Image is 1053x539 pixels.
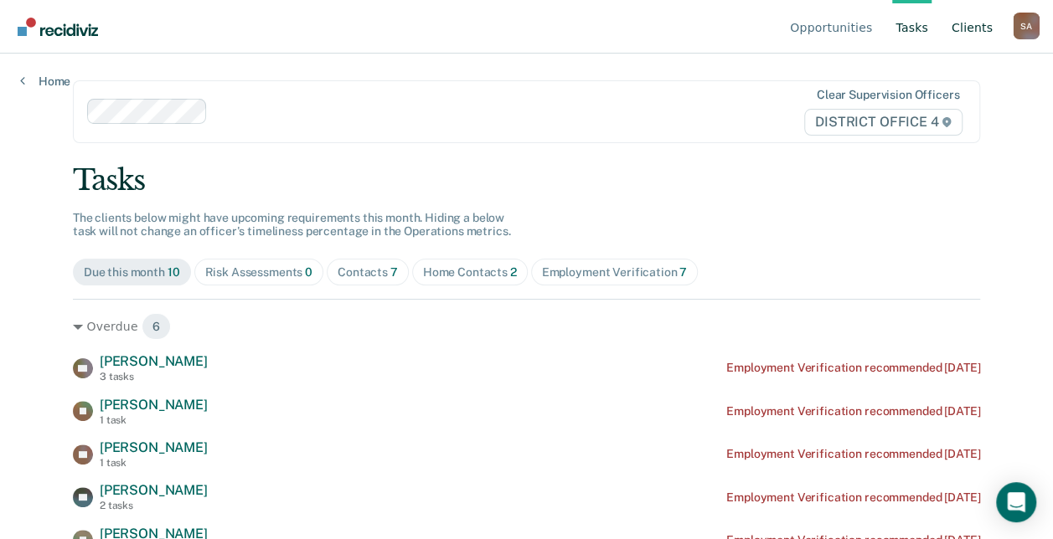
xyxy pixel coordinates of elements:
[726,447,980,461] div: Employment Verification recommended [DATE]
[679,265,687,279] span: 7
[100,482,208,498] span: [PERSON_NAME]
[142,313,171,340] span: 6
[305,265,312,279] span: 0
[817,88,959,102] div: Clear supervision officers
[726,361,980,375] div: Employment Verification recommended [DATE]
[996,482,1036,522] div: Open Intercom Messenger
[1013,13,1040,39] button: Profile dropdown button
[100,500,208,511] div: 2 tasks
[18,18,98,36] img: Recidiviz
[1013,13,1040,39] div: S A
[100,353,208,369] span: [PERSON_NAME]
[338,265,398,280] div: Contacts
[73,163,980,198] div: Tasks
[84,265,180,280] div: Due this month
[510,265,517,279] span: 2
[100,457,208,469] div: 1 task
[73,313,980,340] div: Overdue 6
[100,414,208,426] div: 1 task
[390,265,398,279] span: 7
[205,265,313,280] div: Risk Assessments
[726,404,980,418] div: Employment Verification recommended [DATE]
[100,371,208,382] div: 3 tasks
[20,74,70,89] a: Home
[100,439,208,455] span: [PERSON_NAME]
[542,265,688,280] div: Employment Verification
[100,397,208,413] span: [PERSON_NAME]
[73,211,511,239] span: The clients below might have upcoming requirements this month. Hiding a below task will not chang...
[726,490,980,505] div: Employment Verification recommended [DATE]
[804,109,963,136] span: DISTRICT OFFICE 4
[423,265,517,280] div: Home Contacts
[168,265,180,279] span: 10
